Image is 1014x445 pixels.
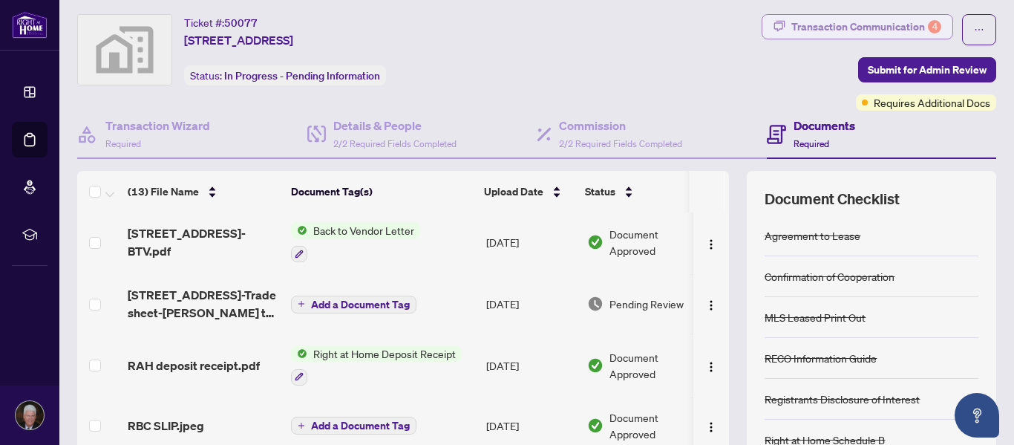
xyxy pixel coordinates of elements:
span: Status [585,183,615,200]
img: Document Status [587,296,604,312]
div: Registrants Disclosure of Interest [765,391,920,407]
button: Open asap [955,393,999,438]
button: Logo [699,230,723,254]
span: 50077 [224,16,258,30]
img: Status Icon [291,345,307,362]
span: RBC SLIP.jpeg [128,417,204,435]
div: 4 [928,20,941,33]
button: Submit for Admin Review [858,57,996,82]
h4: Commission [559,117,682,134]
span: 2/2 Required Fields Completed [559,138,682,149]
span: Submit for Admin Review [868,58,987,82]
h4: Details & People [333,117,457,134]
img: Logo [705,421,717,433]
th: Upload Date [478,171,579,212]
h4: Transaction Wizard [105,117,210,134]
span: Add a Document Tag [311,299,410,310]
div: Confirmation of Cooperation [765,268,894,285]
span: Right at Home Deposit Receipt [307,345,462,362]
button: Transaction Communication4 [762,14,953,39]
button: Add a Document Tag [291,417,416,435]
span: Upload Date [484,183,543,200]
img: Document Status [587,234,604,250]
span: (13) File Name [128,183,199,200]
img: Document Status [587,418,604,434]
img: logo [12,11,48,39]
div: Transaction Communication [791,15,941,39]
th: Document Tag(s) [285,171,478,212]
span: [STREET_ADDRESS]-BTV.pdf [128,224,279,260]
span: Document Checklist [765,189,900,209]
span: ellipsis [974,25,984,35]
img: Logo [705,299,717,311]
button: Add a Document Tag [291,294,416,314]
span: Add a Document Tag [311,420,410,431]
button: Logo [699,292,723,316]
div: Agreement to Lease [765,227,860,244]
img: Profile Icon [16,401,44,429]
img: Document Status [587,357,604,374]
div: RECO Information Guide [765,350,877,366]
div: MLS Leased Print Out [765,309,866,325]
td: [DATE] [480,334,581,397]
button: Status IconBack to Vendor Letter [291,222,420,262]
div: Status: [184,65,386,85]
span: Required [105,138,141,149]
span: Document Approved [609,409,701,442]
button: Add a Document Tag [291,296,416,314]
span: Requires Additional Docs [874,94,990,111]
div: Ticket #: [184,14,258,31]
img: Status Icon [291,222,307,238]
button: Logo [699,414,723,438]
span: Pending Review [609,296,684,312]
button: Logo [699,354,723,377]
span: In Progress - Pending Information [224,69,380,82]
img: svg%3e [78,15,171,85]
span: 2/2 Required Fields Completed [333,138,457,149]
h4: Documents [794,117,855,134]
span: Back to Vendor Letter [307,222,420,238]
span: Document Approved [609,226,701,259]
td: [DATE] [480,274,581,334]
span: plus [298,300,305,308]
td: [DATE] [480,210,581,274]
span: [STREET_ADDRESS] [184,31,293,49]
span: Document Approved [609,349,701,382]
img: Logo [705,238,717,250]
span: [STREET_ADDRESS]-Trade sheet-[PERSON_NAME] to review.pdf [128,286,279,322]
button: Add a Document Tag [291,416,416,435]
button: Status IconRight at Home Deposit Receipt [291,345,462,386]
th: Status [579,171,705,212]
th: (13) File Name [122,171,285,212]
span: Required [794,138,829,149]
span: RAH deposit receipt.pdf [128,357,260,374]
span: plus [298,422,305,429]
img: Logo [705,361,717,373]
